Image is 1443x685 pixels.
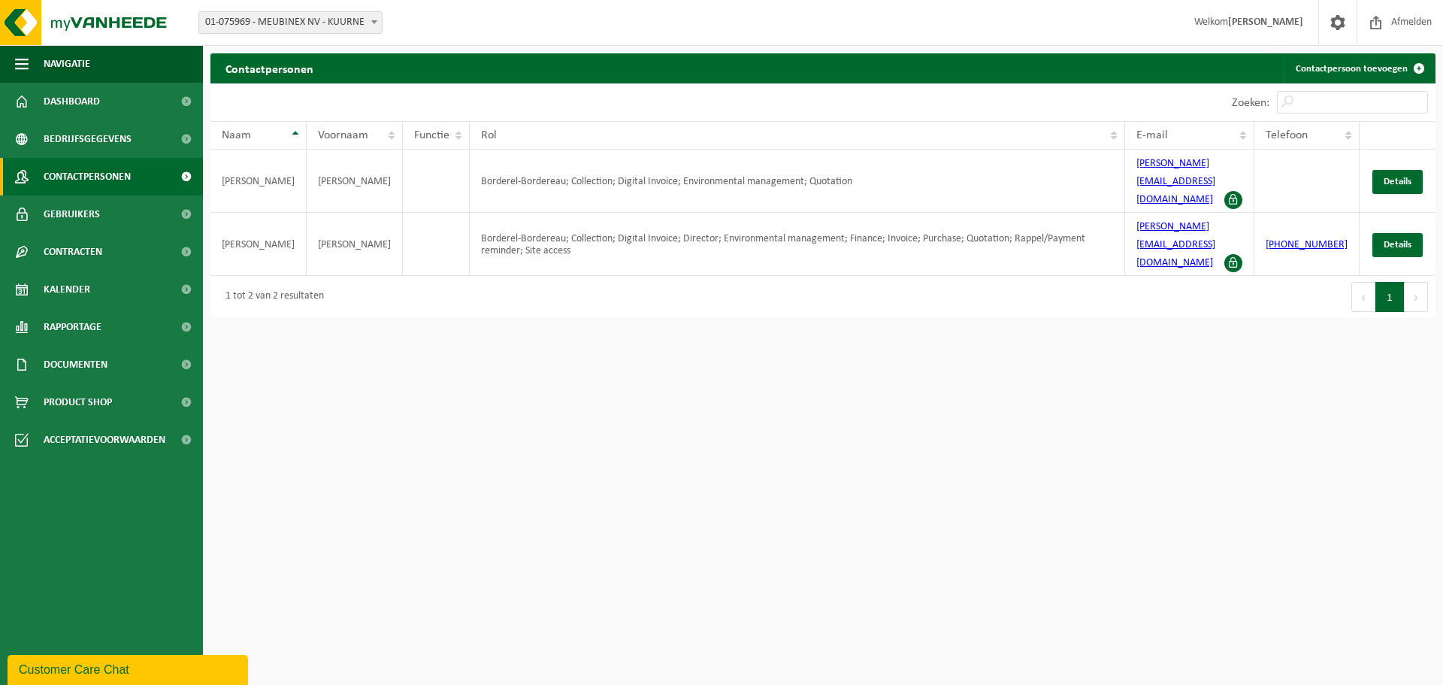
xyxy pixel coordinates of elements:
[307,213,403,276] td: [PERSON_NAME]
[1405,282,1428,312] button: Next
[210,150,307,213] td: [PERSON_NAME]
[44,195,100,233] span: Gebruikers
[1384,177,1411,186] span: Details
[44,233,102,271] span: Contracten
[1351,282,1375,312] button: Previous
[1136,129,1168,141] span: E-mail
[1284,53,1434,83] a: Contactpersoon toevoegen
[470,150,1125,213] td: Borderel-Bordereau; Collection; Digital Invoice; Environmental management; Quotation
[307,150,403,213] td: [PERSON_NAME]
[210,213,307,276] td: [PERSON_NAME]
[44,271,90,308] span: Kalender
[44,346,107,383] span: Documenten
[44,45,90,83] span: Navigatie
[198,11,383,34] span: 01-075969 - MEUBINEX NV - KUURNE
[1228,17,1303,28] strong: [PERSON_NAME]
[1372,170,1423,194] a: Details
[218,283,324,311] div: 1 tot 2 van 2 resultaten
[1266,129,1308,141] span: Telefoon
[470,213,1125,276] td: Borderel-Bordereau; Collection; Digital Invoice; Director; Environmental management; Finance; Inv...
[44,83,100,120] span: Dashboard
[1372,233,1423,257] a: Details
[44,120,132,158] span: Bedrijfsgegevens
[199,12,382,33] span: 01-075969 - MEUBINEX NV - KUURNE
[44,158,131,195] span: Contactpersonen
[44,421,165,459] span: Acceptatievoorwaarden
[1136,158,1215,205] a: [PERSON_NAME][EMAIL_ADDRESS][DOMAIN_NAME]
[44,383,112,421] span: Product Shop
[1232,97,1269,109] label: Zoeken:
[1384,240,1411,250] span: Details
[1266,239,1348,250] a: [PHONE_NUMBER]
[1136,221,1215,268] a: [PERSON_NAME][EMAIL_ADDRESS][DOMAIN_NAME]
[481,129,497,141] span: Rol
[44,308,101,346] span: Rapportage
[8,652,251,685] iframe: chat widget
[414,129,449,141] span: Functie
[1375,282,1405,312] button: 1
[222,129,251,141] span: Naam
[318,129,368,141] span: Voornaam
[210,53,328,83] h2: Contactpersonen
